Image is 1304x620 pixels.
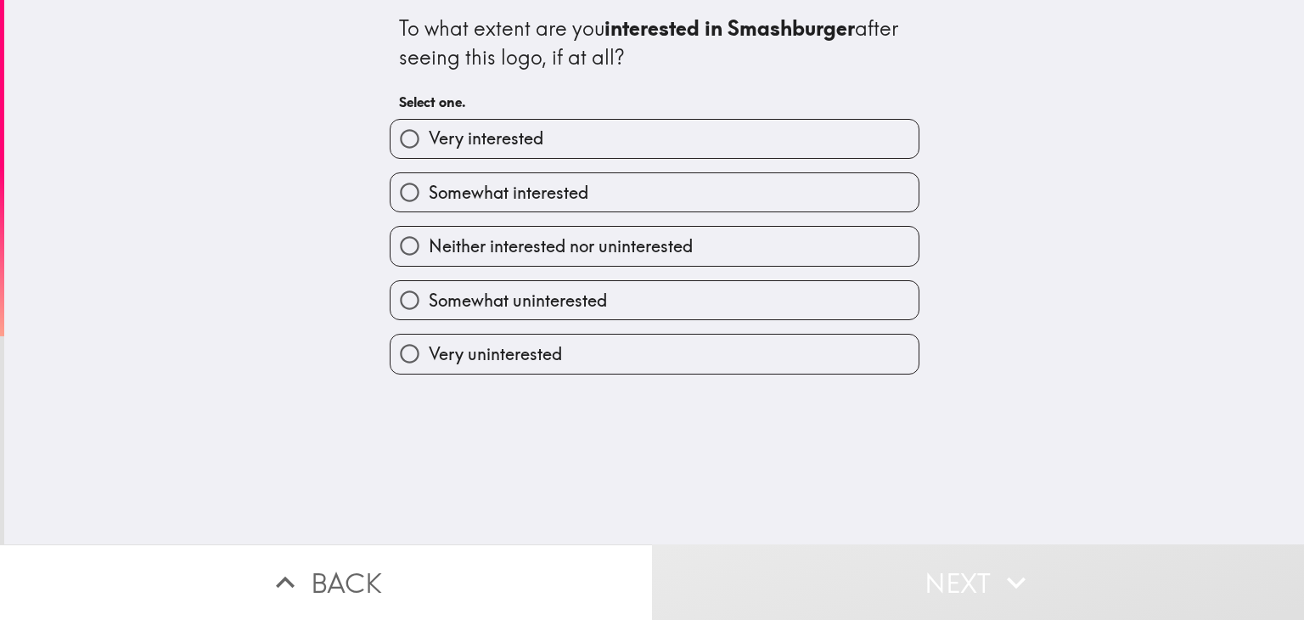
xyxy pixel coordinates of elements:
button: Somewhat interested [391,173,919,211]
span: Somewhat uninterested [429,289,607,313]
span: Very uninterested [429,342,562,366]
div: To what extent are you after seeing this logo, if at all? [399,14,910,71]
button: Very interested [391,120,919,158]
span: Very interested [429,127,543,150]
button: Next [652,544,1304,620]
button: Somewhat uninterested [391,281,919,319]
h6: Select one. [399,93,910,111]
button: Very uninterested [391,335,919,373]
b: interested in Smashburger [604,15,855,41]
span: Neither interested nor uninterested [429,234,693,258]
button: Neither interested nor uninterested [391,227,919,265]
span: Somewhat interested [429,181,588,205]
